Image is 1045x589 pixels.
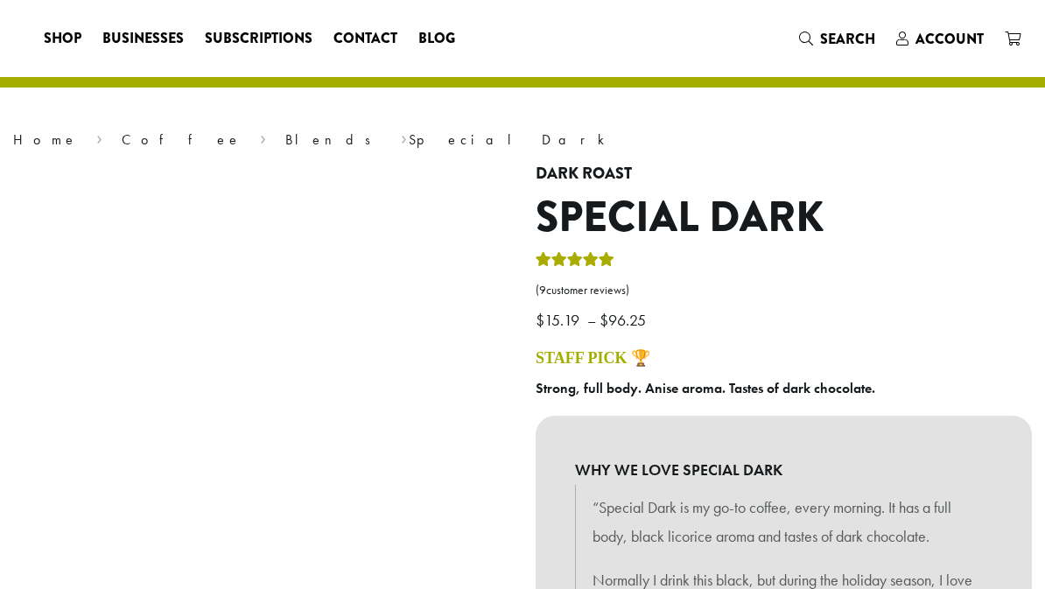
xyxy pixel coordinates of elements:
span: – [587,310,596,330]
nav: Breadcrumb [13,130,1032,151]
bdi: 96.25 [600,310,650,330]
div: Rated 5.00 out of 5 [536,249,614,276]
a: Home [13,130,78,149]
bdi: 15.19 [536,310,584,330]
span: › [260,123,266,151]
span: $ [600,310,608,330]
a: Blends [285,130,382,149]
a: Shop [33,25,92,53]
b: WHY WE LOVE SPECIAL DARK [575,455,992,485]
h1: Special Dark [536,193,1032,243]
span: 9 [539,283,546,298]
a: (9customer reviews) [536,282,1032,299]
a: Coffee [122,130,242,149]
a: Contact [323,25,408,53]
a: STAFF PICK 🏆 [536,349,650,367]
span: Shop [44,28,81,50]
a: Subscriptions [194,25,323,53]
a: Account [886,25,994,53]
span: Subscriptions [205,28,312,50]
a: Blog [408,25,466,53]
span: Blog [418,28,455,50]
a: Search [789,25,886,53]
p: “Special Dark is my go-to coffee, every morning. It has a full body, black licorice aroma and tas... [593,493,975,552]
span: › [96,123,102,151]
span: Contact [333,28,397,50]
span: Businesses [102,28,184,50]
h4: Dark Roast [536,165,1032,184]
span: › [401,123,407,151]
a: Businesses [92,25,194,53]
span: $ [536,310,544,330]
span: Account [915,29,984,49]
b: Strong, full body. Anise aroma. Tastes of dark chocolate. [536,379,875,397]
span: Search [820,29,875,49]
